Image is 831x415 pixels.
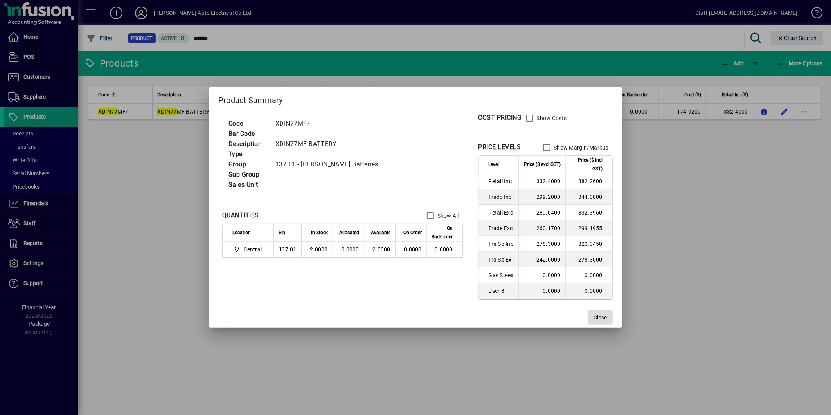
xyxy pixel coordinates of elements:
[489,209,514,217] span: Retail Exc
[489,256,514,263] span: Tra Sp Ex
[301,242,333,257] td: 2.0000
[225,159,272,170] td: Group
[565,205,612,220] td: 332.3960
[426,242,462,257] td: 0.0000
[489,160,499,169] span: Level
[594,314,607,322] span: Close
[518,283,565,299] td: 0.0000
[489,177,514,185] span: Retail Inc
[225,139,272,149] td: Description
[225,119,272,129] td: Code
[489,271,514,279] span: Gas Sp-ex
[273,242,301,257] td: 137.01
[232,228,251,237] span: Location
[225,149,272,159] td: Type
[222,211,259,220] div: QUANTITIES
[272,159,388,170] td: 137.01 - [PERSON_NAME] Batteries
[209,87,622,110] h2: Product Summary
[478,113,522,123] div: COST PRICING
[565,236,612,252] td: 320.0450
[225,129,272,139] td: Bar Code
[404,246,422,253] span: 0.0000
[535,114,567,122] label: Show Costs
[570,156,603,173] span: Price ($ incl GST)
[478,143,521,152] div: PRICE LEVELS
[232,245,265,254] span: Central
[565,267,612,283] td: 0.0000
[371,228,390,237] span: Available
[518,220,565,236] td: 260.1700
[272,119,388,129] td: XDIN77MF/
[552,144,609,152] label: Show Margin/Markup
[279,228,285,237] span: Bin
[518,236,565,252] td: 278.3000
[588,310,613,325] button: Close
[565,173,612,189] td: 382.2600
[489,287,514,295] span: User 8
[436,212,459,220] label: Show All
[432,224,453,241] span: On Backorder
[339,228,359,237] span: Allocated
[225,180,272,190] td: Sales Unit
[518,205,565,220] td: 289.0400
[518,173,565,189] td: 332.4000
[225,170,272,180] td: Sub Group
[272,139,388,149] td: XDIN77MF BATTERY
[489,224,514,232] span: Trade Exc
[489,240,514,248] span: Tra Sp Inc
[403,228,422,237] span: On Order
[244,245,262,253] span: Central
[524,160,561,169] span: Price ($ excl GST)
[518,252,565,267] td: 242.0000
[518,267,565,283] td: 0.0000
[565,220,612,236] td: 299.1955
[489,193,514,201] span: Trade Inc
[518,189,565,205] td: 299.2000
[364,242,395,257] td: 2.0000
[565,189,612,205] td: 344.0800
[565,252,612,267] td: 278.3000
[311,228,328,237] span: In Stock
[333,242,364,257] td: 0.0000
[565,283,612,299] td: 0.0000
